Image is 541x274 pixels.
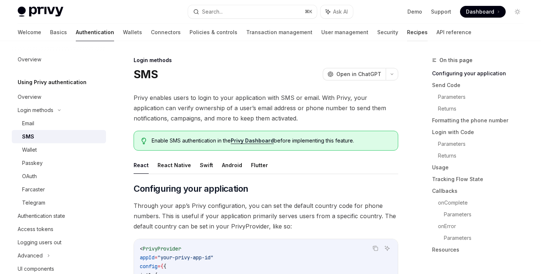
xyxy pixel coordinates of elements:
[444,209,529,220] a: Parameters
[190,24,237,41] a: Policies & controls
[466,8,494,15] span: Dashboard
[18,212,65,220] div: Authentication state
[18,251,43,260] div: Advanced
[432,126,529,138] a: Login with Code
[305,9,312,15] span: ⌘ K
[22,132,34,141] div: SMS
[22,119,34,128] div: Email
[140,254,155,261] span: appId
[12,143,106,156] a: Wallet
[134,156,149,174] button: React
[436,24,471,41] a: API reference
[18,238,61,247] div: Logging users out
[143,245,181,252] span: PrivyProvider
[512,6,523,18] button: Toggle dark mode
[460,6,506,18] a: Dashboard
[12,183,106,196] a: Farcaster
[134,183,248,195] span: Configuring your application
[18,225,53,234] div: Access tokens
[444,232,529,244] a: Parameters
[134,57,398,64] div: Login methods
[188,5,317,18] button: Search...⌘K
[134,93,398,123] span: Privy enables users to login to your application with SMS or email. With Privy, your application ...
[438,103,529,115] a: Returns
[12,196,106,209] a: Telegram
[231,137,274,144] a: Privy Dashboard
[76,24,114,41] a: Authentication
[18,7,63,17] img: light logo
[12,223,106,236] a: Access tokens
[323,68,386,80] button: Open in ChatGPT
[18,78,86,87] h5: Using Privy authentication
[160,263,163,270] span: {
[438,150,529,162] a: Returns
[22,159,43,167] div: Passkey
[12,90,106,104] a: Overview
[22,185,45,194] div: Farcaster
[12,236,106,249] a: Logging users out
[439,56,473,65] span: On this page
[12,117,106,130] a: Email
[321,24,368,41] a: User management
[371,244,380,253] button: Copy the contents from the code block
[432,162,529,173] a: Usage
[158,254,213,261] span: "your-privy-app-id"
[12,53,106,66] a: Overview
[407,24,428,41] a: Recipes
[18,93,41,101] div: Overview
[438,220,529,232] a: onError
[246,24,312,41] a: Transaction management
[438,91,529,103] a: Parameters
[12,170,106,183] a: OAuth
[336,71,381,78] span: Open in ChatGPT
[18,106,53,115] div: Login methods
[431,8,451,15] a: Support
[432,244,529,256] a: Resources
[432,173,529,185] a: Tracking Flow State
[134,201,398,231] span: Through your app’s Privy configuration, you can set the default country code for phone numbers. T...
[202,7,223,16] div: Search...
[222,156,242,174] button: Android
[333,8,348,15] span: Ask AI
[382,244,392,253] button: Ask AI
[432,79,529,91] a: Send Code
[134,68,158,81] h1: SMS
[12,156,106,170] a: Passkey
[141,138,146,144] svg: Tip
[377,24,398,41] a: Security
[50,24,67,41] a: Basics
[18,55,41,64] div: Overview
[251,156,268,174] button: Flutter
[158,156,191,174] button: React Native
[22,198,45,207] div: Telegram
[432,115,529,126] a: Formatting the phone number
[12,130,106,143] a: SMS
[18,24,41,41] a: Welcome
[123,24,142,41] a: Wallets
[432,185,529,197] a: Callbacks
[432,68,529,79] a: Configuring your application
[200,156,213,174] button: Swift
[18,264,54,273] div: UI components
[140,263,158,270] span: config
[438,197,529,209] a: onComplete
[151,24,181,41] a: Connectors
[12,209,106,223] a: Authentication state
[22,145,37,154] div: Wallet
[407,8,422,15] a: Demo
[22,172,37,181] div: OAuth
[155,254,158,261] span: =
[152,137,390,144] span: Enable SMS authentication in the before implementing this feature.
[321,5,353,18] button: Ask AI
[438,138,529,150] a: Parameters
[163,263,166,270] span: {
[140,245,143,252] span: <
[158,263,160,270] span: =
